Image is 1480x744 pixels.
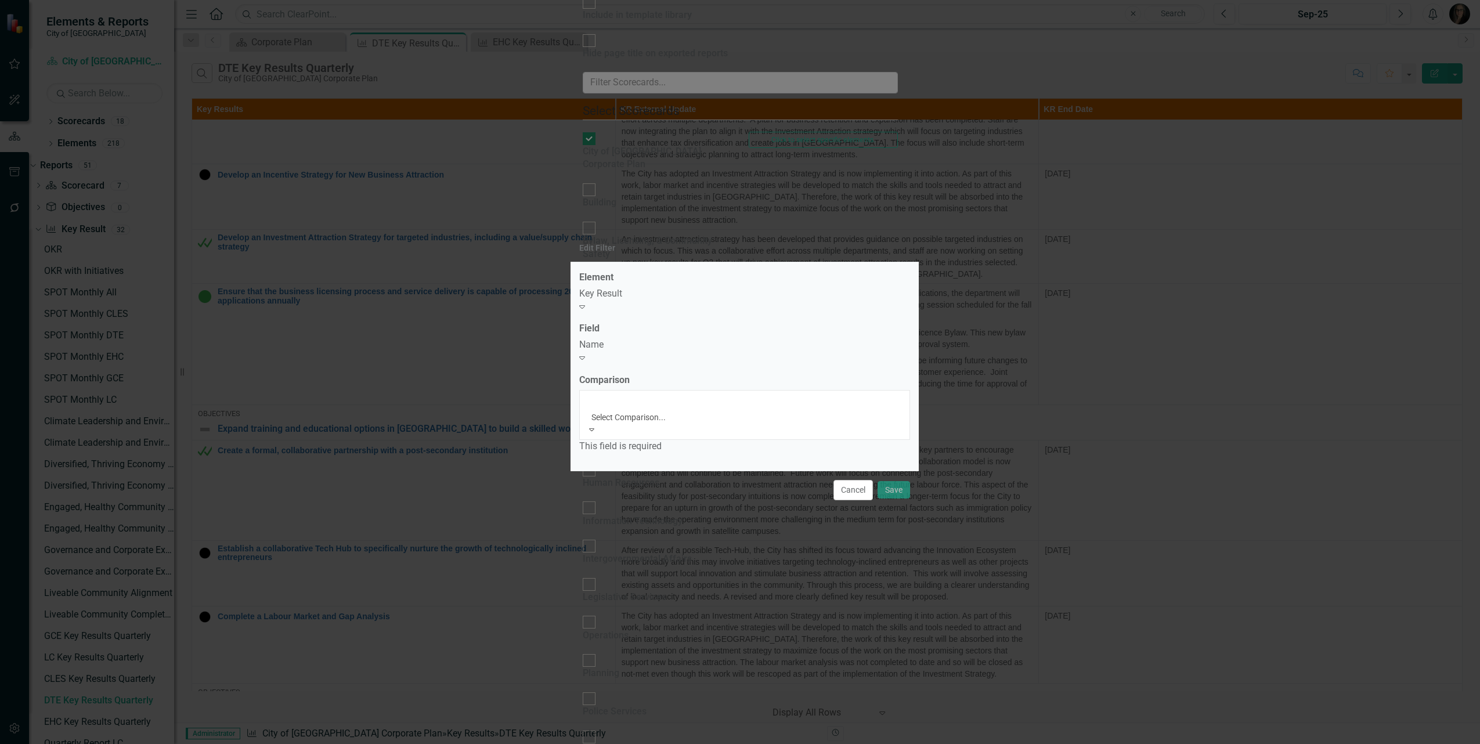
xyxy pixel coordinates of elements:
[579,322,600,335] label: Field
[579,244,615,252] div: Edit Filter
[579,271,613,284] label: Element
[579,338,910,352] div: Name
[579,440,910,453] div: This field is required
[878,481,910,499] button: Save
[833,480,873,500] button: Cancel
[579,287,910,301] div: Key Result
[591,411,782,423] div: Select Comparison...
[579,374,630,387] label: Comparison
